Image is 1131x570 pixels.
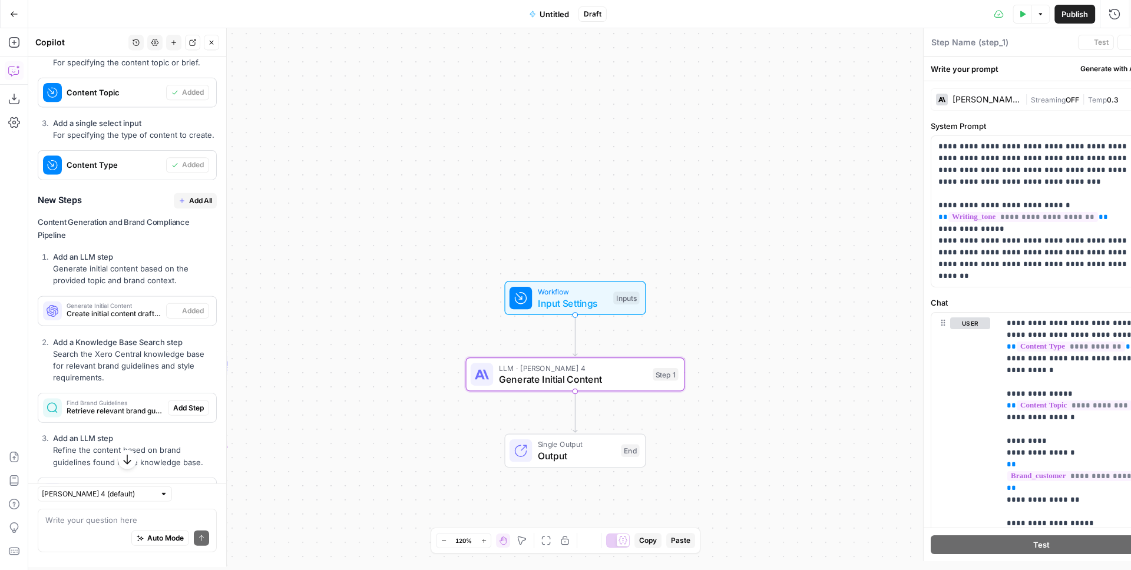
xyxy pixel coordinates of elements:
button: Test [1078,35,1114,50]
button: Added [166,303,209,319]
span: Draft [584,9,601,19]
span: Add Step [173,402,204,413]
strong: Add an LLM step [53,252,113,261]
div: Single OutputOutputEnd [465,434,684,468]
span: Test [1094,37,1109,48]
span: Generate Initial Content [67,303,161,309]
span: Generate Initial Content [499,372,647,386]
button: Paste [666,533,695,548]
strong: Content Generation and Brand Compliance Pipeline [38,217,190,240]
span: Auto Mode [147,532,184,543]
span: Publish [1061,8,1088,20]
strong: Add a single select input [53,118,141,128]
div: Copilot [35,37,125,48]
span: Added [182,160,204,171]
div: [PERSON_NAME] 4 [953,95,1020,104]
button: Add Step [168,400,209,415]
span: OFF [1066,95,1079,104]
span: Temp [1088,95,1107,104]
span: Test [1033,539,1049,551]
g: Edge from start to step_1 [573,315,577,356]
span: 120% [455,536,472,545]
button: Auto Mode [131,530,189,545]
span: Retrieve relevant brand guidelines and style requirements from the Xero Central knowledge base [67,405,163,416]
div: End [621,445,639,458]
input: Claude Sonnet 4 (default) [42,488,155,499]
span: Content Type [67,160,161,171]
button: Added [166,85,209,100]
span: Streaming [1031,95,1066,104]
span: | [1025,93,1031,105]
li: Generate initial content based on the provided topic and brand context. [50,251,217,287]
h3: New Steps [38,193,217,208]
button: Untitled [522,5,576,24]
strong: Add an LLM step [53,433,113,443]
button: Add All [174,193,217,208]
div: Inputs [613,291,639,304]
span: Untitled [540,8,569,20]
li: For specifying the content topic or brief. [50,44,217,68]
span: 0.3 [1107,95,1119,104]
span: | [1079,93,1088,105]
button: Added [166,158,209,173]
span: Single Output [538,439,616,450]
span: Create initial content draft based on the topic and brand guidelines [67,309,161,319]
span: Add All [189,195,212,206]
span: Added [182,306,204,316]
li: Refine the content based on brand guidelines found in the knowledge base. [50,432,217,468]
span: Workflow [538,286,608,297]
div: LLM · [PERSON_NAME] 4Generate Initial ContentStep 1 [465,357,684,392]
button: Copy [634,533,662,548]
g: Edge from step_1 to end [573,392,577,433]
span: Added [182,87,204,98]
span: LLM · [PERSON_NAME] 4 [499,362,647,373]
span: Input Settings [538,296,608,310]
li: Search the Xero Central knowledge base for relevant brand guidelines and style requirements. [50,336,217,383]
button: Publish [1054,5,1095,24]
div: WorkflowInput SettingsInputs [465,281,684,315]
strong: Add a Knowledge Base Search step [53,337,183,346]
span: Paste [671,535,690,546]
span: Output [538,449,616,463]
span: Find Brand Guidelines [67,399,163,405]
span: Copy [639,535,657,546]
span: ( step_1 ) [978,37,1008,48]
span: Content Topic [67,87,161,98]
div: Step 1 [653,368,678,381]
button: user [950,317,990,329]
li: For specifying the type of content to create. [50,117,217,141]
